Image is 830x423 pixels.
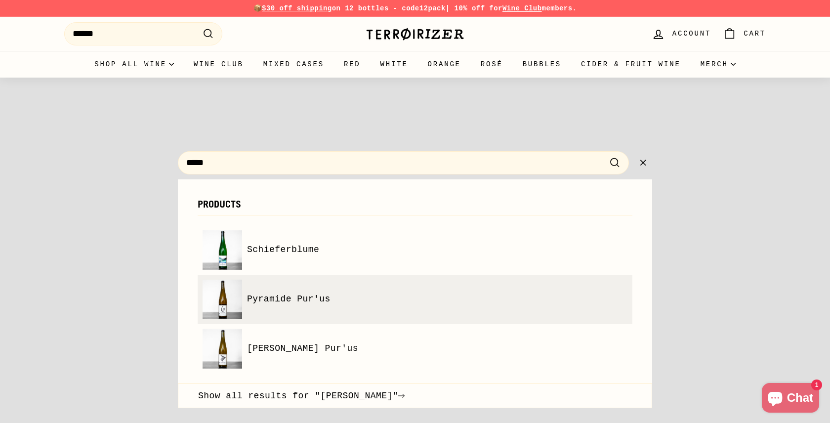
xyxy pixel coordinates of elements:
[203,230,627,270] a: Schieferblume Schieferblume
[571,51,691,78] a: Cider & Fruit Wine
[203,230,242,270] img: Schieferblume
[247,292,331,306] span: Pyramide Pur'us
[502,4,542,12] a: Wine Club
[64,3,766,14] p: 📦 on 12 bottles - code | 10% off for members.
[253,51,334,78] a: Mixed Cases
[371,51,418,78] a: White
[203,329,242,369] img: Madonna Pur'us
[203,329,627,369] a: Madonna Pur'us [PERSON_NAME] Pur'us
[744,28,766,39] span: Cart
[418,51,471,78] a: Orange
[184,51,253,78] a: Wine Club
[44,51,786,78] div: Primary
[759,383,822,415] inbox-online-store-chat: Shopify online store chat
[203,280,627,319] a: Pyramide Pur'us Pyramide Pur'us
[198,199,632,215] h3: Products
[419,4,446,12] strong: 12pack
[247,341,358,356] span: [PERSON_NAME] Pur'us
[646,19,717,48] a: Account
[672,28,711,39] span: Account
[471,51,513,78] a: Rosé
[717,19,772,48] a: Cart
[247,243,319,257] span: Schieferblume
[178,383,652,409] button: Show all results for "[PERSON_NAME]"
[262,4,332,12] span: $30 off shipping
[513,51,571,78] a: Bubbles
[334,51,371,78] a: Red
[203,280,242,319] img: Pyramide Pur'us
[84,51,184,78] summary: Shop all wine
[691,51,746,78] summary: Merch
